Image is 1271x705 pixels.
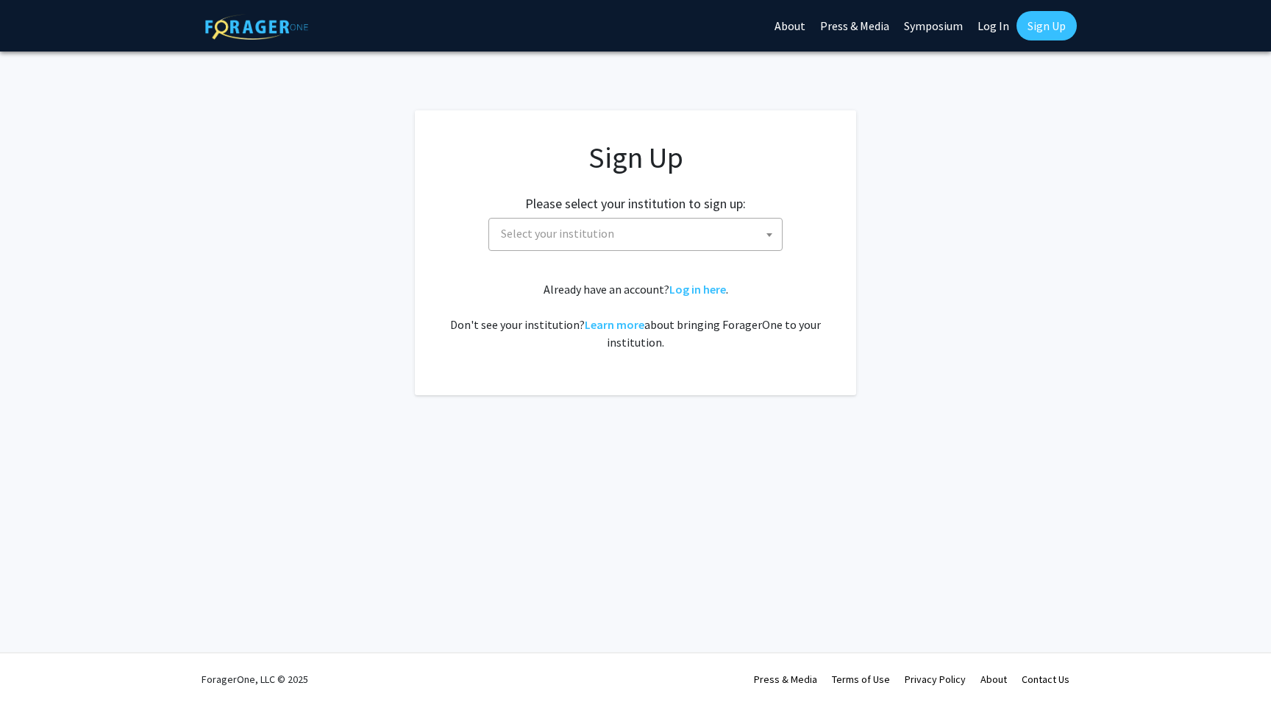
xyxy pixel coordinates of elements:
[495,219,782,249] span: Select your institution
[444,280,827,351] div: Already have an account? . Don't see your institution? about bringing ForagerOne to your institut...
[501,226,614,241] span: Select your institution
[205,14,308,40] img: ForagerOne Logo
[980,673,1007,686] a: About
[669,282,726,297] a: Log in here
[1017,11,1077,40] a: Sign Up
[444,140,827,175] h1: Sign Up
[488,218,783,251] span: Select your institution
[585,317,644,332] a: Learn more about bringing ForagerOne to your institution
[832,673,890,686] a: Terms of Use
[754,673,817,686] a: Press & Media
[525,196,746,212] h2: Please select your institution to sign up:
[905,673,966,686] a: Privacy Policy
[202,653,308,705] div: ForagerOne, LLC © 2025
[1022,673,1069,686] a: Contact Us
